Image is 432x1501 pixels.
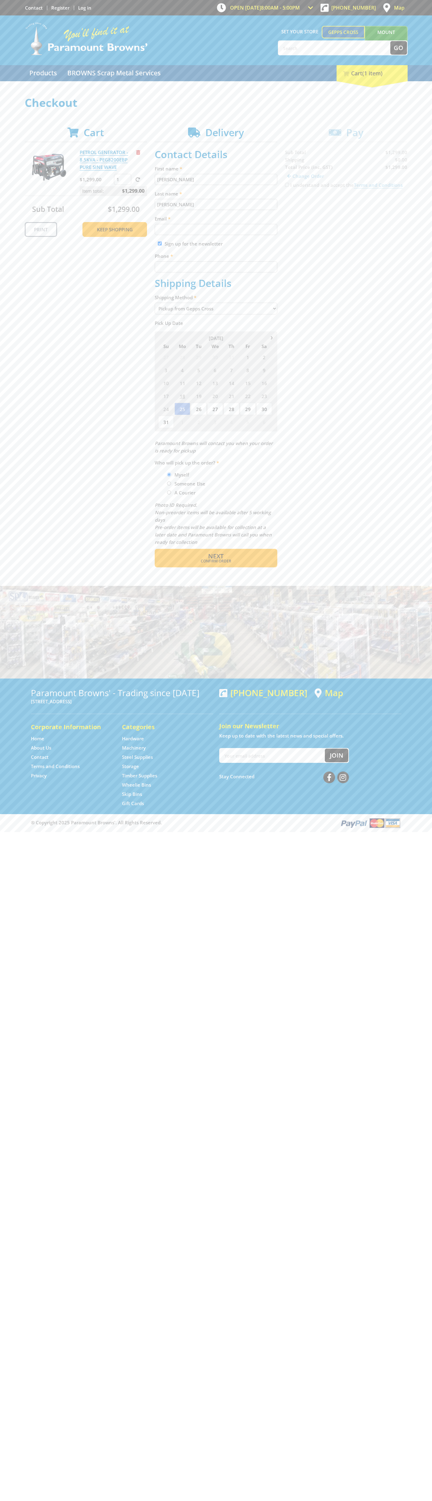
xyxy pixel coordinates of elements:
[174,342,190,350] span: Mo
[224,342,239,350] span: Th
[224,390,239,402] span: 21
[240,416,256,428] span: 5
[191,416,207,428] span: 2
[261,4,300,11] span: 8:00am - 5:00pm
[315,688,343,698] a: View a map of Gepps Cross location
[167,481,171,486] input: Please select who will pick up the order.
[256,342,272,350] span: Sa
[80,176,113,183] p: $1,299.00
[240,390,256,402] span: 22
[122,763,139,770] a: Go to the Storage page
[31,745,51,751] a: Go to the About Us page
[155,190,277,197] label: Last name
[155,303,277,314] select: Please select a shipping method.
[240,342,256,350] span: Fr
[155,440,273,454] em: Paramount Browns will contact you when your order is ready for pickup
[158,403,174,415] span: 24
[155,294,277,301] label: Shipping Method
[155,215,277,222] label: Email
[191,364,207,376] span: 5
[108,204,140,214] span: $1,299.00
[240,364,256,376] span: 8
[172,469,191,480] label: Myself
[174,351,190,363] span: 28
[207,377,223,389] span: 13
[158,390,174,402] span: 17
[122,735,144,742] a: Go to the Hardware page
[172,478,208,489] label: Someone Else
[167,473,171,477] input: Please select who will pick up the order.
[25,222,57,237] a: Print
[63,65,165,81] a: Go to the BROWNS Scrap Metal Services page
[207,342,223,350] span: We
[31,723,110,731] h5: Corporate Information
[155,277,277,289] h2: Shipping Details
[224,416,239,428] span: 4
[158,351,174,363] span: 27
[191,390,207,402] span: 19
[207,364,223,376] span: 6
[155,549,277,567] button: Next Confirm order
[122,723,201,731] h5: Categories
[122,186,145,196] span: $1,299.00
[191,377,207,389] span: 12
[155,502,272,545] em: Photo ID Required. Non-preorder items will be available after 5 working days Pre-order items will...
[122,791,142,797] a: Go to the Skip Bins page
[122,800,144,807] a: Go to the Gift Cards page
[322,26,365,38] a: Gepps Cross
[224,403,239,415] span: 28
[224,364,239,376] span: 7
[31,149,68,186] img: PETROL GENERATOR - 8.5KVA - PEG8200EBP PURE SINE WAVE
[31,772,47,779] a: Go to the Privacy page
[25,97,408,109] h1: Checkout
[25,65,61,81] a: Go to the Products page
[155,319,277,327] label: Pick Up Date
[219,769,349,784] div: Stay Connected
[207,390,223,402] span: 20
[174,403,190,415] span: 25
[256,403,272,415] span: 30
[174,416,190,428] span: 1
[256,364,272,376] span: 9
[80,186,147,196] p: Item total:
[25,5,43,11] a: Go to the Contact page
[155,459,277,466] label: Who will pick up the order?
[155,174,277,185] input: Please enter your first name.
[51,5,69,11] a: Go to the registration page
[172,487,198,498] label: A Courier
[340,817,401,829] img: PayPal, Mastercard, Visa accepted
[155,149,277,160] h2: Contact Details
[224,377,239,389] span: 14
[158,342,174,350] span: Su
[155,165,277,172] label: First name
[207,351,223,363] span: 30
[205,126,244,139] span: Delivery
[78,5,91,11] a: Log in
[256,390,272,402] span: 23
[155,252,277,260] label: Phone
[122,745,146,751] a: Go to the Machinery page
[278,26,322,37] span: Set your store
[191,342,207,350] span: Tu
[279,41,390,55] input: Search
[191,351,207,363] span: 29
[191,403,207,415] span: 26
[224,351,239,363] span: 31
[256,351,272,363] span: 2
[122,772,157,779] a: Go to the Timber Supplies page
[174,377,190,389] span: 11
[25,22,148,56] img: Paramount Browns'
[207,403,223,415] span: 27
[155,261,277,272] input: Please enter your telephone number.
[84,126,104,139] span: Cart
[390,41,407,55] button: Go
[325,749,348,762] button: Join
[165,241,223,247] label: Sign up for the newsletter
[362,69,383,77] span: (1 item)
[337,65,408,81] div: Cart
[80,149,128,170] a: PETROL GENERATOR - 8.5KVA - PEG8200EBP PURE SINE WAVE
[32,204,64,214] span: Sub Total
[168,559,264,563] span: Confirm order
[240,377,256,389] span: 15
[122,782,151,788] a: Go to the Wheelie Bins page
